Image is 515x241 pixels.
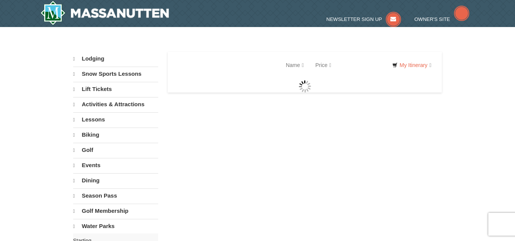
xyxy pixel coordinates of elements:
a: Lessons [73,112,158,127]
a: My Itinerary [387,59,436,71]
span: Newsletter Sign Up [326,16,382,22]
a: Lodging [73,52,158,66]
a: Newsletter Sign Up [326,16,401,22]
a: Snow Sports Lessons [73,67,158,81]
a: Activities & Attractions [73,97,158,112]
a: Biking [73,128,158,142]
a: Dining [73,173,158,188]
img: Massanutten Resort Logo [40,1,169,25]
span: Owner's Site [414,16,450,22]
a: Events [73,158,158,172]
a: Owner's Site [414,16,469,22]
a: Golf [73,143,158,157]
a: Price [310,57,337,73]
a: Massanutten Resort [40,1,169,25]
a: Name [280,57,310,73]
img: wait gif [299,80,311,93]
a: Golf Membership [73,204,158,218]
a: Lift Tickets [73,82,158,96]
a: Water Parks [73,219,158,233]
a: Season Pass [73,188,158,203]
